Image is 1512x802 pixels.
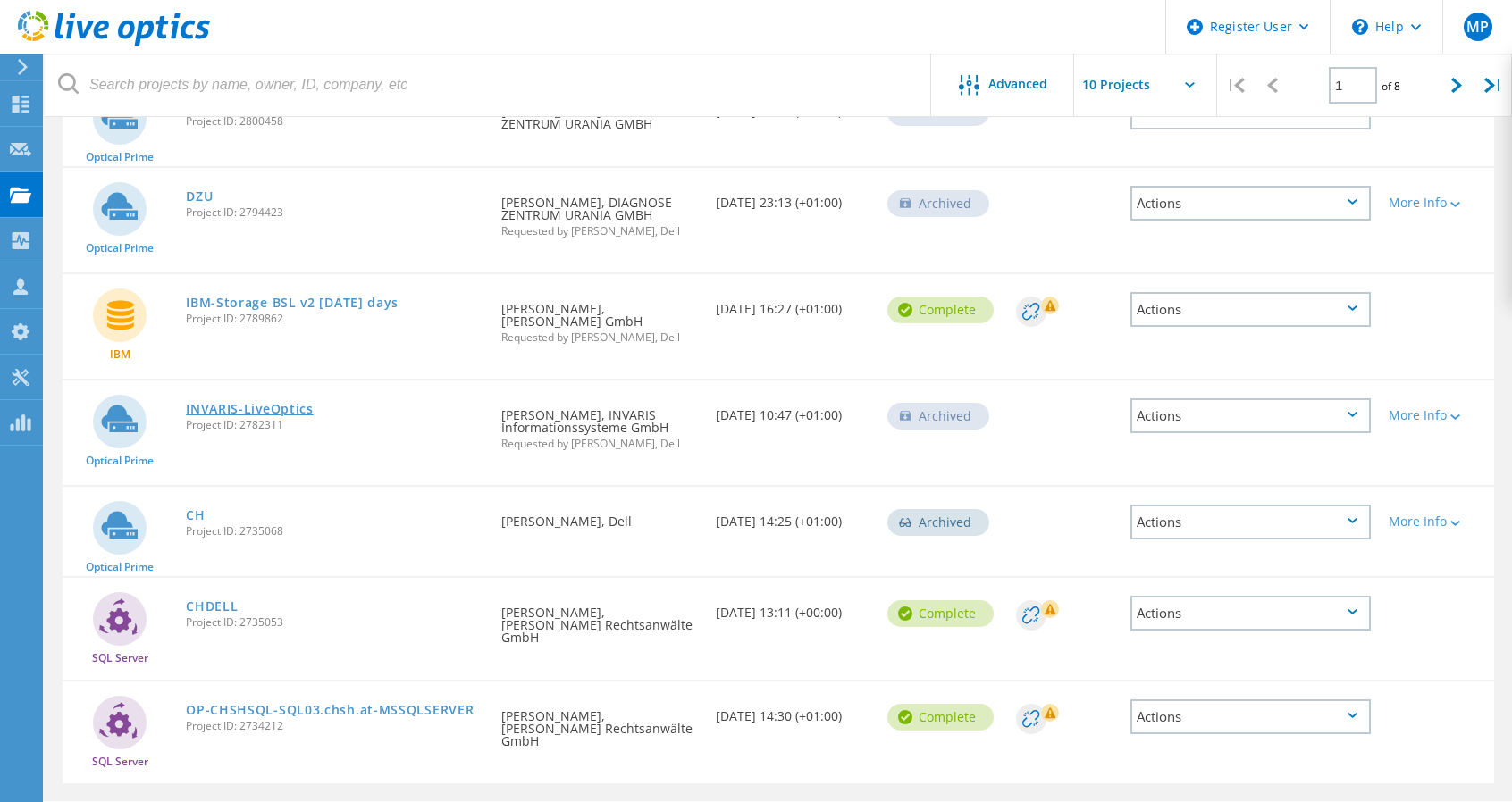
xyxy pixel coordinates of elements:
[1130,505,1370,539] div: Actions
[86,455,154,466] span: Optical Prime
[186,420,483,430] span: Project ID: 2782311
[1130,699,1370,734] div: Actions
[1130,186,1370,221] div: Actions
[186,617,483,628] span: Project ID: 2735053
[1389,515,1485,528] div: More Info
[1130,292,1370,327] div: Actions
[1389,409,1485,422] div: More Info
[45,54,932,116] input: Search projects by name, owner, ID, company, etc
[1130,398,1370,433] div: Actions
[887,403,989,430] div: Archived
[492,380,707,467] div: [PERSON_NAME], INVARIS Informationssysteme GmbH
[186,704,474,716] a: OP-CHSHSQL-SQL03.chsh.at-MSSQLSERVER
[707,487,878,546] div: [DATE] 14:25 (+01:00)
[492,487,707,546] div: [PERSON_NAME], Dell
[1352,19,1368,35] svg: \n
[110,349,130,360] span: IBM
[1382,79,1400,94] span: of 8
[492,274,707,361] div: [PERSON_NAME], [PERSON_NAME] GmbH
[887,190,989,217] div: Archived
[186,297,399,309] a: IBM-Storage BSL v2 [DATE] days
[887,297,994,323] div: Complete
[887,600,994,627] div: Complete
[186,509,205,522] a: CH
[501,439,698,449] span: Requested by [PERSON_NAME], Dell
[707,681,878,740] div: [DATE] 14:30 (+01:00)
[492,578,707,662] div: [PERSON_NAME], [PERSON_NAME] Rechtsanwälte GmbH
[186,526,483,537] span: Project ID: 2735068
[186,721,483,731] span: Project ID: 2734212
[92,756,148,767] span: SQL Server
[492,168,707,255] div: [PERSON_NAME], DIAGNOSE ZENTRUM URANIA GMBH
[186,207,483,218] span: Project ID: 2794423
[1475,54,1512,117] div: |
[492,681,707,765] div: [PERSON_NAME], [PERSON_NAME] Rechtsanwälte GmbH
[18,38,210,50] a: Live Optics Dashboard
[186,403,314,415] a: INVARIS-LiveOptics
[707,380,878,439] div: [DATE] 10:47 (+01:00)
[186,190,213,203] a: DZU
[186,600,238,613] a: CHDELL
[92,653,148,664] span: SQL Server
[86,243,154,254] span: Optical Prime
[707,168,878,227] div: [DATE] 23:13 (+01:00)
[186,116,483,127] span: Project ID: 2800458
[86,562,154,572] span: Optical Prime
[887,704,994,731] div: Complete
[186,313,483,324] span: Project ID: 2789862
[1217,54,1254,117] div: |
[86,152,154,163] span: Optical Prime
[501,226,698,237] span: Requested by [PERSON_NAME], Dell
[988,78,1047,90] span: Advanced
[501,332,698,343] span: Requested by [PERSON_NAME], Dell
[887,509,989,536] div: Archived
[1389,196,1485,209] div: More Info
[707,578,878,637] div: [DATE] 13:11 (+00:00)
[1130,596,1370,631] div: Actions
[707,274,878,333] div: [DATE] 16:27 (+01:00)
[1466,20,1489,34] span: MP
